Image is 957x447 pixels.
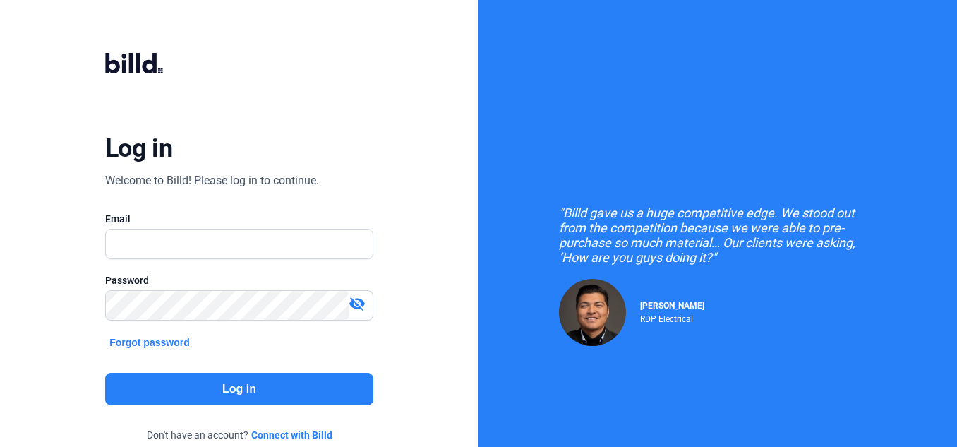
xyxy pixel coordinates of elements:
div: RDP Electrical [640,311,704,324]
div: Welcome to Billd! Please log in to continue. [105,172,319,189]
img: Raul Pacheco [559,279,626,346]
div: Log in [105,133,172,164]
mat-icon: visibility_off [349,295,366,312]
a: Connect with Billd [251,428,332,442]
div: Email [105,212,373,226]
div: Password [105,273,373,287]
div: Don't have an account? [105,428,373,442]
button: Forgot password [105,335,194,350]
button: Log in [105,373,373,405]
div: "Billd gave us a huge competitive edge. We stood out from the competition because we were able to... [559,205,877,265]
span: [PERSON_NAME] [640,301,704,311]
